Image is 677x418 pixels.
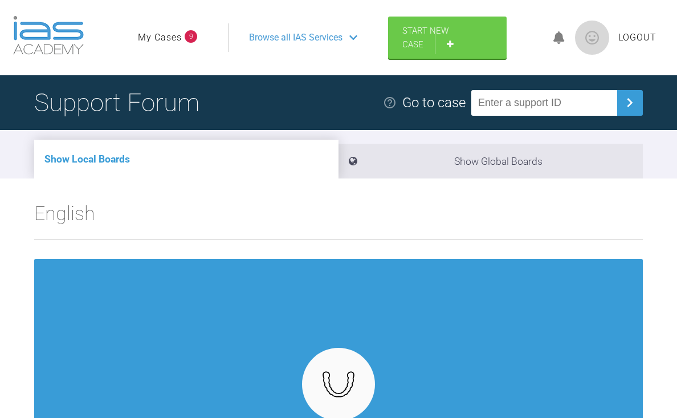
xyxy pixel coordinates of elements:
[249,30,342,45] span: Browse all IAS Services
[34,140,338,178] li: Show Local Boards
[34,198,643,239] h2: English
[388,17,507,59] a: Start New Case
[383,96,397,109] img: help.e70b9f3d.svg
[575,21,609,55] img: profile.png
[34,83,199,123] h1: Support Forum
[402,26,448,50] span: Start New Case
[138,30,182,45] a: My Cases
[402,92,466,113] div: Go to case
[338,144,643,178] li: Show Global Boards
[618,30,656,45] a: Logout
[471,90,617,116] input: Enter a support ID
[621,94,639,112] img: chevronRight.28bd32b0.svg
[317,368,361,401] img: removables.927eaa4e.svg
[13,16,84,55] img: logo-light.3e3ef733.png
[185,30,197,43] span: 9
